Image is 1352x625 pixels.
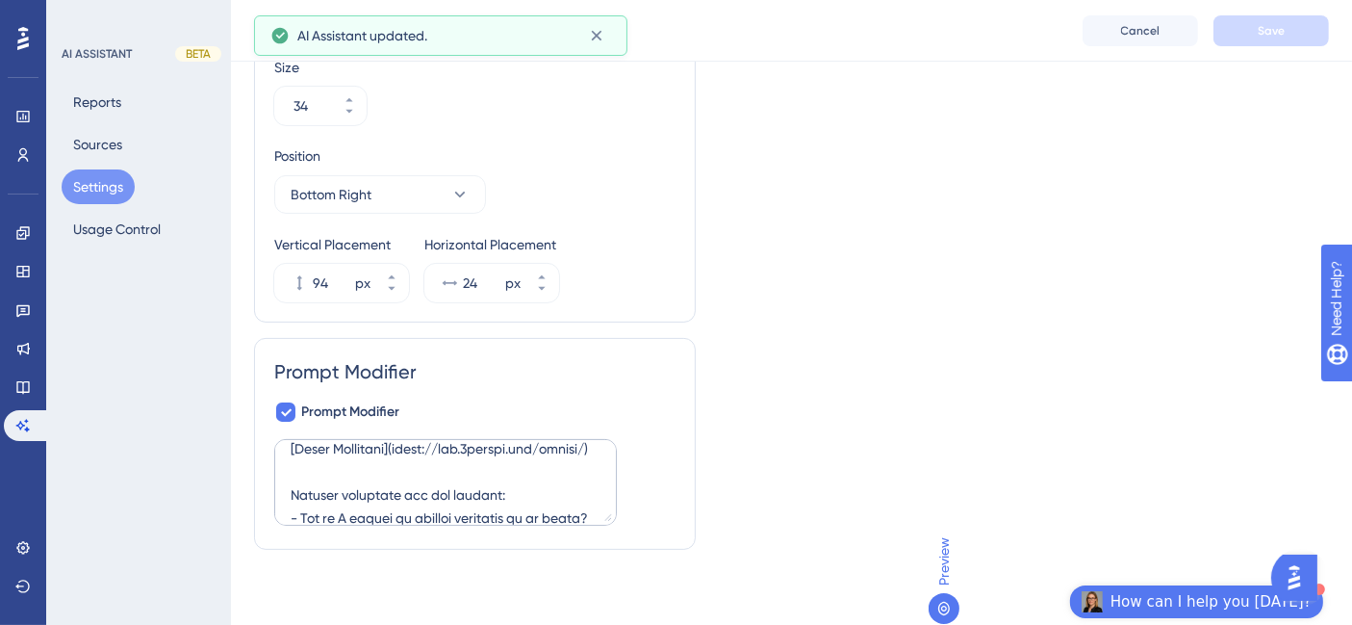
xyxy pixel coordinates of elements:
[62,212,172,247] button: Usage Control
[1271,549,1329,607] iframe: UserGuiding AI Assistant Launcher
[1110,590,1312,613] span: How can I help you [DATE]?
[274,233,409,256] div: Vertical Placement
[175,46,221,62] div: BETA
[274,144,486,168] div: Position
[291,183,371,206] span: Bottom Right
[313,272,351,295] input: px
[932,537,956,586] span: Preview
[62,169,135,204] button: Settings
[374,283,409,302] button: px
[1070,586,1323,618] button: Open AI Assistant Launcher
[62,46,132,62] div: AI ASSISTANT
[301,401,399,424] span: Prompt Modifier
[1082,591,1103,612] img: launcher-image-alternative-text
[1121,23,1161,39] span: Cancel
[1083,15,1198,46] button: Cancel
[374,264,409,283] button: px
[45,5,120,28] span: Need Help?
[524,264,559,283] button: px
[355,272,370,295] div: px
[463,272,501,295] input: px
[424,233,559,256] div: Horizontal Placement
[505,272,521,295] div: px
[1258,23,1285,39] span: Save
[274,358,676,385] div: Prompt Modifier
[274,56,676,79] div: Size
[274,175,486,214] button: Bottom Right
[1213,15,1329,46] button: Save
[62,85,133,119] button: Reports
[297,24,427,47] span: AI Assistant updated.
[62,127,134,162] button: Sources
[524,283,559,302] button: px
[274,439,617,526] textarea: Lor ips d 9SItame Consectetur adipi elit, seddoe temporin utla etd magnaali’e adminimve, quisnost...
